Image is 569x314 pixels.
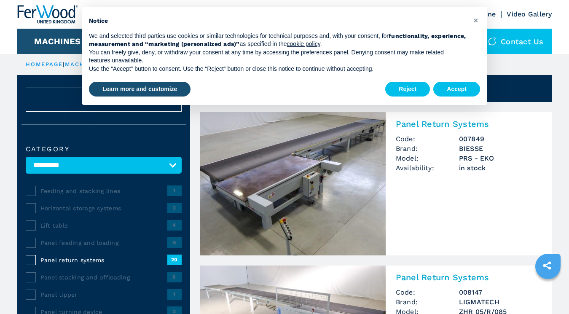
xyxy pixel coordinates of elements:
span: Lift table [40,221,167,230]
span: Availability: [396,163,459,173]
span: Panel feeding and loading [40,239,167,247]
span: × [473,15,478,25]
h2: Notice [89,17,467,25]
a: cookie policy [287,40,320,47]
a: HOMEPAGE [26,61,63,67]
span: Code: [396,134,459,144]
span: 4 [167,220,182,230]
h3: 007849 [459,134,542,144]
iframe: Chat [533,276,563,308]
button: Accept [433,82,480,97]
span: Panel stacking and offloading [40,273,167,282]
h2: Panel Return Systems [396,119,542,129]
span: Feeding and stacking lines [40,187,167,195]
label: Category [26,146,182,153]
h2: Panel Return Systems [396,272,542,282]
span: 1 [167,185,182,196]
button: Machines [34,36,81,46]
span: Panel return systems [40,256,167,264]
h3: LIGMATECH [459,297,542,307]
a: sharethis [537,255,558,276]
button: Reject [385,82,430,97]
strong: functionality, experience, measurement and “marketing (personalized ads)” [89,32,466,48]
button: Learn more and customize [89,82,191,97]
img: Panel Return Systems BIESSE PRS - EKO [200,112,386,255]
h3: BIESSE [459,144,542,153]
p: You can freely give, deny, or withdraw your consent at any time by accessing the preferences pane... [89,48,467,65]
button: ResetCancel [26,88,182,112]
span: Model: [396,153,459,163]
a: machines [65,61,101,67]
p: Use the “Accept” button to consent. Use the “Reject” button or close this notice to continue with... [89,65,467,73]
h3: 008147 [459,287,542,297]
span: Horizontal storage systems [40,204,167,212]
span: in stock [459,163,542,173]
span: Panel tipper [40,290,167,299]
p: We and selected third parties use cookies or similar technologies for technical purposes and, wit... [89,32,467,48]
span: | [63,61,64,67]
span: 6 [167,237,182,247]
div: Contact us [480,29,552,54]
span: 8 [167,272,182,282]
span: 20 [167,255,182,265]
span: Brand: [396,144,459,153]
img: Ferwood [17,5,78,24]
a: Panel Return Systems BIESSE PRS - EKOPanel Return SystemsCode:007849Brand:BIESSEModel:PRS - EKOAv... [200,112,552,255]
span: Code: [396,287,459,297]
span: 1 [167,289,182,299]
a: Video Gallery [507,10,552,18]
span: 2 [167,203,182,213]
button: Close this notice [469,13,483,27]
h3: PRS - EKO [459,153,542,163]
span: Brand: [396,297,459,307]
